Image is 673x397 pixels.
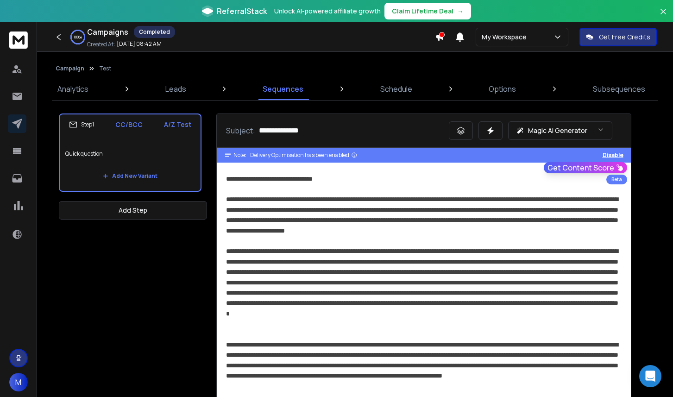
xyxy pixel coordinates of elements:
[599,32,650,42] p: Get Free Credits
[134,26,175,38] div: Completed
[528,126,587,135] p: Magic AI Generator
[164,120,191,129] p: A/Z Test
[59,201,207,220] button: Add Step
[69,120,94,129] div: Step 1
[375,78,418,100] a: Schedule
[606,175,627,184] div: Beta
[87,41,115,48] p: Created At:
[65,141,195,167] p: Quick question
[587,78,651,100] a: Subsequences
[74,34,82,40] p: 100 %
[217,6,267,17] span: ReferralStack
[639,365,661,387] div: Open Intercom Messenger
[489,83,516,95] p: Options
[56,65,84,72] button: Campaign
[457,6,464,16] span: →
[9,373,28,391] button: M
[59,113,201,192] li: Step1CC/BCCA/Z TestQuick questionAdd New Variant
[117,40,162,48] p: [DATE] 08:42 AM
[52,78,94,100] a: Analytics
[263,83,303,95] p: Sequences
[233,151,246,159] span: Note:
[165,83,186,95] p: Leads
[57,83,88,95] p: Analytics
[603,151,623,159] button: Disable
[657,6,669,28] button: Close banner
[380,83,412,95] p: Schedule
[483,78,522,100] a: Options
[95,167,165,185] button: Add New Variant
[257,78,309,100] a: Sequences
[482,32,530,42] p: My Workspace
[226,125,255,136] p: Subject:
[99,65,111,72] p: Test
[544,162,627,173] button: Get Content Score
[384,3,471,19] button: Claim Lifetime Deal→
[250,151,358,159] div: Delivery Optimisation has been enabled
[160,78,192,100] a: Leads
[579,28,657,46] button: Get Free Credits
[593,83,645,95] p: Subsequences
[87,26,128,38] h1: Campaigns
[115,120,143,129] p: CC/BCC
[274,6,381,16] p: Unlock AI-powered affiliate growth
[508,121,612,140] button: Magic AI Generator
